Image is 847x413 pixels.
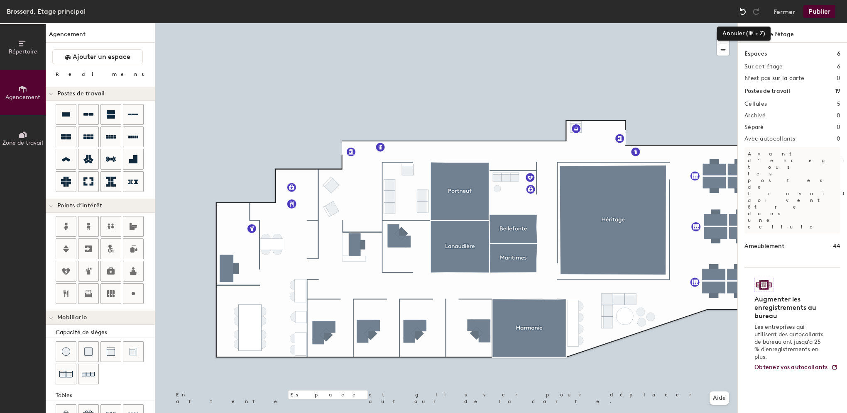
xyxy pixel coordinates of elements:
[52,49,143,64] button: Ajouter un espace
[78,341,99,362] button: Coussin
[744,136,796,142] h2: Avec autocollants
[835,87,840,96] h1: 19
[833,242,840,251] h1: 44
[744,242,784,251] h1: Ameublement
[744,112,766,119] h2: Archivé
[837,136,840,142] h2: 0
[710,391,729,405] button: Aide
[744,63,783,70] h2: Sur cet étage
[2,139,43,146] span: Zone de travail
[837,112,840,119] h2: 0
[57,90,105,97] span: Postes de travail
[752,7,760,16] img: Redo
[754,364,838,371] a: Obtenez vos autocollants
[739,7,747,16] img: Undo
[837,101,840,107] h2: 5
[837,49,840,58] h1: 6
[837,63,840,70] h2: 6
[744,147,840,233] p: Avant d’enregistrer, tous les postes de travail doivent être dans une cellule
[744,124,764,131] h2: Séparé
[738,23,847,43] h1: Aperçu de l’étage
[744,49,767,58] h1: Espaces
[754,364,828,371] span: Obtenez vos autocollants
[56,364,76,384] button: Canapé (x2)
[56,341,76,362] button: Tabouret
[46,30,155,43] h1: Agencement
[803,5,835,18] button: Publier
[59,367,73,381] img: Canapé (x2)
[744,101,767,107] h2: Cellules
[56,391,155,400] div: Tables
[123,341,144,362] button: Sofá (esquina)
[82,368,95,381] img: Canapé (x3)
[129,347,137,356] img: Sofá (esquina)
[57,314,87,321] span: Mobiliario
[62,347,70,356] img: Tabouret
[754,278,774,292] img: Logo autocollant
[9,48,37,55] span: Répertoire
[754,295,825,320] h4: Augmenter les enregistrements au bureau
[107,347,115,356] img: Sofá (centro)
[5,94,40,101] span: Agencement
[73,53,130,61] span: Ajouter un espace
[84,347,93,356] img: Coussin
[57,202,102,209] span: Points d’intérêt
[56,328,155,337] div: Capacité de sièges
[100,341,121,362] button: Sofá (centro)
[78,364,99,384] button: Canapé (x3)
[744,75,804,82] h2: N’est pas sur la carte
[837,124,840,131] h2: 0
[56,71,235,78] div: Redimensionner
[7,6,86,17] div: Brossard, Etage principal
[837,75,840,82] h2: 0
[744,87,790,96] h1: Postes de travail
[774,5,795,18] button: Fermer
[754,323,825,361] p: Les entreprises qui utilisent des autocollants de bureau ont jusqu'à 25 % d'enregistrements en plus.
